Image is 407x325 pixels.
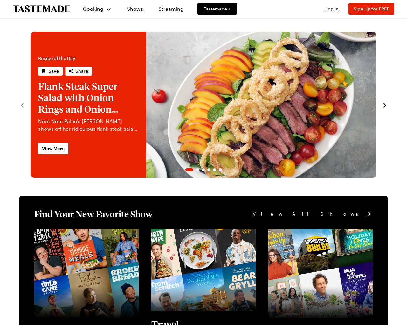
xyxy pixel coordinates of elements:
[65,67,92,76] button: Share
[75,68,88,74] span: Share
[268,229,355,235] a: View full content for [object Object]
[354,6,389,11] span: Sign Up for FREE
[42,145,65,152] span: View More
[34,208,153,220] h1: Find Your New Favorite Show
[38,143,68,154] a: View More
[151,229,238,235] a: View full content for [object Object]
[253,210,373,217] a: View All Shows
[185,168,193,171] span: Go to slide 1
[196,168,199,171] span: Go to slide 2
[48,68,59,74] span: Save
[202,168,205,171] span: Go to slide 3
[83,6,103,12] span: Cooking
[197,3,237,15] a: Tastemade +
[213,168,216,171] span: Go to slide 5
[83,1,112,17] button: Cooking
[325,6,339,11] span: Log In
[13,5,70,13] a: To Tastemade Home Page
[31,32,376,178] div: 1 / 6
[207,168,210,171] span: Go to slide 4
[38,67,63,76] button: Save recipe
[204,6,231,12] span: Tastemade +
[348,3,394,15] button: Sign Up for FREE
[34,229,121,235] a: View full content for [object Object]
[319,6,345,12] button: Log In
[219,168,222,171] span: Go to slide 6
[382,101,388,109] button: navigate to next item
[19,101,25,109] button: navigate to previous item
[253,210,365,217] span: View All Shows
